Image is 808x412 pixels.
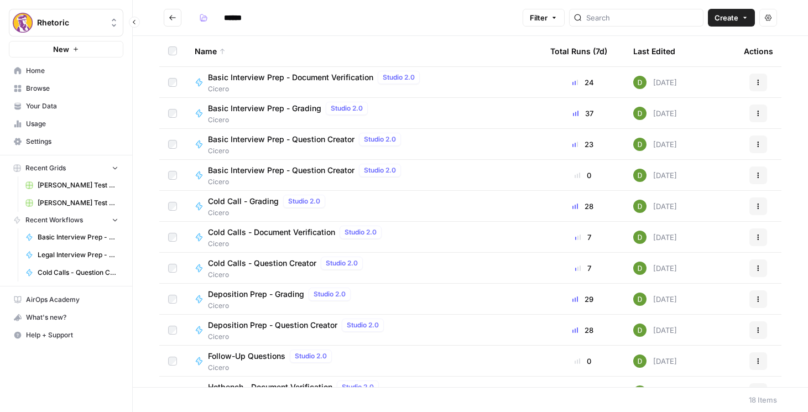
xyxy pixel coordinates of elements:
[633,107,647,120] img: 9imwbg9onax47rbj8p24uegffqjq
[53,44,69,55] span: New
[208,239,386,249] span: Cicero
[326,258,358,268] span: Studio 2.0
[744,36,773,66] div: Actions
[208,320,337,331] span: Deposition Prep - Question Creator
[195,257,533,280] a: Cold Calls - Question CreatorStudio 2.0Cicero
[38,180,118,190] span: [PERSON_NAME] Test Workflow - Copilot Example Grid
[195,319,533,342] a: Deposition Prep - Question CreatorStudio 2.0Cicero
[13,13,33,33] img: Rhetoric Logo
[550,201,616,212] div: 28
[164,9,181,27] button: Go back
[347,320,379,330] span: Studio 2.0
[633,324,647,337] img: 9imwbg9onax47rbj8p24uegffqjq
[38,232,118,242] span: Basic Interview Prep - Question Creator
[208,103,321,114] span: Basic Interview Prep - Grading
[633,138,647,151] img: 9imwbg9onax47rbj8p24uegffqjq
[26,66,118,76] span: Home
[26,137,118,147] span: Settings
[208,382,332,393] span: Hotbench - Document Verification
[195,350,533,373] a: Follow-Up QuestionsStudio 2.0Cicero
[633,76,677,89] div: [DATE]
[208,289,304,300] span: Deposition Prep - Grading
[530,12,548,23] span: Filter
[364,134,396,144] span: Studio 2.0
[208,351,285,362] span: Follow-Up Questions
[749,394,777,405] div: 18 Items
[25,163,66,173] span: Recent Grids
[208,196,279,207] span: Cold Call - Grading
[9,97,123,115] a: Your Data
[633,138,677,151] div: [DATE]
[9,212,123,228] button: Recent Workflows
[523,9,565,27] button: Filter
[633,262,677,275] div: [DATE]
[550,356,616,367] div: 0
[20,228,123,246] a: Basic Interview Prep - Question Creator
[550,263,616,274] div: 7
[633,200,647,213] img: 9imwbg9onax47rbj8p24uegffqjq
[20,264,123,281] a: Cold Calls - Question Creator
[20,194,123,212] a: [PERSON_NAME] Test Workflow - SERP Overview Grid
[195,71,533,94] a: Basic Interview Prep - Document VerificationStudio 2.0Cicero
[550,325,616,336] div: 28
[9,326,123,344] button: Help + Support
[208,115,372,125] span: Cicero
[633,231,647,244] img: 9imwbg9onax47rbj8p24uegffqjq
[550,77,616,88] div: 24
[208,227,335,238] span: Cold Calls - Document Verification
[26,330,118,340] span: Help + Support
[20,176,123,194] a: [PERSON_NAME] Test Workflow - Copilot Example Grid
[550,170,616,181] div: 0
[550,108,616,119] div: 37
[26,84,118,93] span: Browse
[208,146,405,156] span: Cicero
[633,385,677,399] div: [DATE]
[550,294,616,305] div: 29
[633,36,675,66] div: Last Edited
[9,160,123,176] button: Recent Grids
[633,169,647,182] img: 9imwbg9onax47rbj8p24uegffqjq
[550,36,607,66] div: Total Runs (7d)
[208,208,330,218] span: Cicero
[9,291,123,309] a: AirOps Academy
[9,115,123,133] a: Usage
[9,9,123,36] button: Workspace: Rhetoric
[208,165,355,176] span: Basic Interview Prep - Question Creator
[633,354,647,368] img: 9imwbg9onax47rbj8p24uegffqjq
[38,198,118,208] span: [PERSON_NAME] Test Workflow - SERP Overview Grid
[633,200,677,213] div: [DATE]
[37,17,104,28] span: Rhetoric
[633,293,677,306] div: [DATE]
[9,41,123,58] button: New
[9,133,123,150] a: Settings
[20,246,123,264] a: Legal Interview Prep - Question Creator
[342,382,374,392] span: Studio 2.0
[208,332,388,342] span: Cicero
[633,107,677,120] div: [DATE]
[195,226,533,249] a: Cold Calls - Document VerificationStudio 2.0Cicero
[383,72,415,82] span: Studio 2.0
[195,195,533,218] a: Cold Call - GradingStudio 2.0Cicero
[345,227,377,237] span: Studio 2.0
[314,289,346,299] span: Studio 2.0
[331,103,363,113] span: Studio 2.0
[633,231,677,244] div: [DATE]
[715,12,738,23] span: Create
[586,12,698,23] input: Search
[208,258,316,269] span: Cold Calls - Question Creator
[288,196,320,206] span: Studio 2.0
[195,288,533,311] a: Deposition Prep - GradingStudio 2.0Cicero
[364,165,396,175] span: Studio 2.0
[708,9,755,27] button: Create
[26,295,118,305] span: AirOps Academy
[208,177,405,187] span: Cicero
[195,380,533,404] a: Hotbench - Document VerificationStudio 2.0Cicero
[9,62,123,80] a: Home
[9,80,123,97] a: Browse
[208,363,336,373] span: Cicero
[633,385,647,399] img: 9imwbg9onax47rbj8p24uegffqjq
[26,101,118,111] span: Your Data
[295,351,327,361] span: Studio 2.0
[208,84,424,94] span: Cicero
[195,164,533,187] a: Basic Interview Prep - Question CreatorStudio 2.0Cicero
